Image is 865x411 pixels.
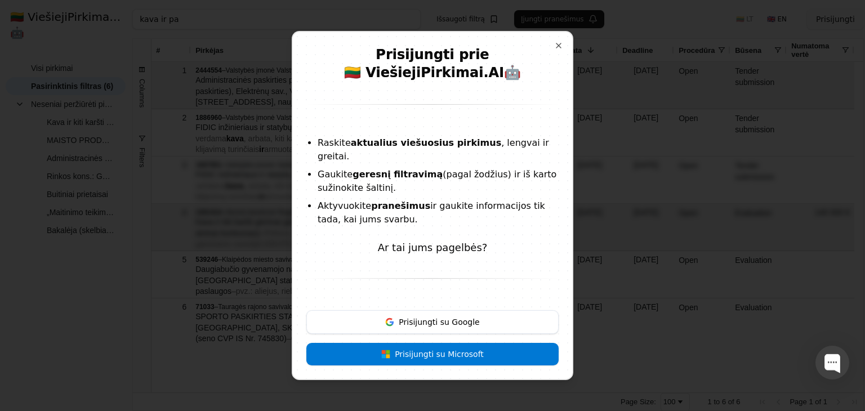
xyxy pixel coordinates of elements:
[351,137,501,148] strong: aktualius viešuosius pirkimus
[318,137,549,162] span: Raskite , lengvai ir greitai.
[353,169,443,180] strong: geresnį filtravimą
[318,169,556,193] span: Gaukite (pagal žodžius) ir iš karto sužinokite šaltinį.
[371,200,430,211] strong: pranešimus
[306,46,559,86] h2: Prisijungti prie 🇱🇹 ViešiejiPirkimai 🤖
[306,240,559,256] p: Ar tai jums pagelbės?
[318,200,545,225] span: Aktyvuokite ir gaukite informacijos tik tada, kai jums svarbu.
[306,343,559,365] button: Prisijungti su Microsoft
[483,65,504,81] strong: .AI
[306,310,559,334] button: Prisijungti su Google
